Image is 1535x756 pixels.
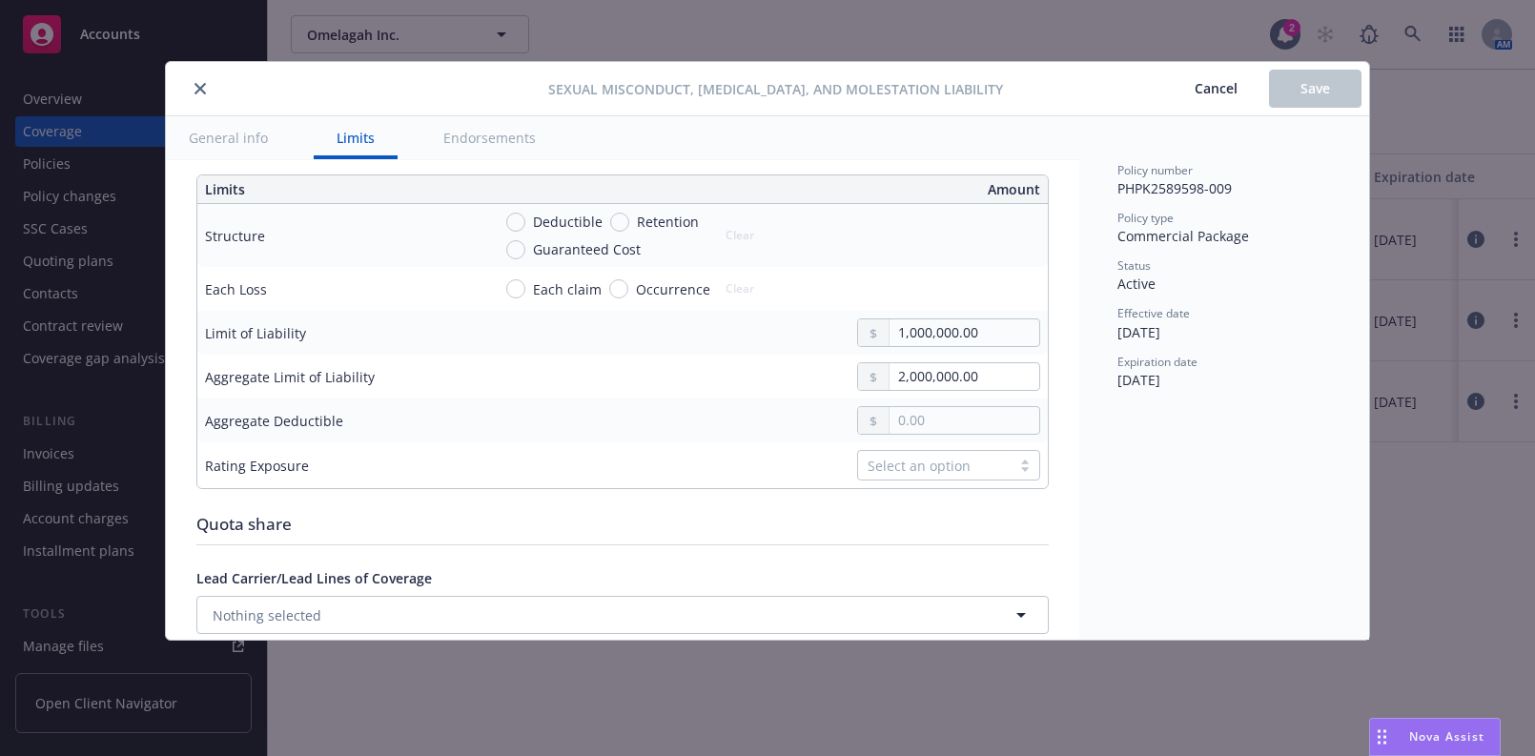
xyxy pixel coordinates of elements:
span: Sexual Misconduct, [MEDICAL_DATA], and Molestation Liability [548,79,1003,99]
div: Select an option [868,456,1001,476]
span: PHPK2589598-009 [1117,179,1232,197]
div: Aggregate Limit of Liability [205,367,375,387]
button: close [189,77,212,100]
button: Save [1269,70,1361,108]
div: Drag to move [1370,719,1394,755]
button: Limits [314,116,398,159]
span: Effective date [1117,305,1190,321]
div: Rating Exposure [205,456,309,476]
span: Status [1117,257,1151,274]
span: Expiration date [1117,354,1197,370]
span: Retention [637,212,699,232]
div: Aggregate Deductible [205,411,343,431]
th: Limits [197,175,538,204]
span: Cancel [1195,79,1238,97]
input: 0.00 [890,407,1039,434]
input: 0.00 [890,363,1039,390]
span: Guaranteed Cost [533,239,641,259]
button: Endorsements [420,116,559,159]
button: Nothing selected [196,596,1049,634]
span: Policy number [1117,162,1193,178]
span: Save [1300,79,1330,97]
div: Structure [205,226,265,246]
span: [DATE] [1117,323,1160,341]
div: Each Loss [205,279,267,299]
span: Each claim [533,279,602,299]
input: Deductible [506,213,525,232]
span: Policy type [1117,210,1174,226]
span: Active [1117,275,1156,293]
input: Guaranteed Cost [506,240,525,259]
div: Quota share [196,512,1049,537]
span: Nothing selected [213,605,321,625]
span: Occurrence [636,279,710,299]
input: Occurrence [609,279,628,298]
span: Nova Assist [1409,728,1484,745]
span: [DATE] [1117,371,1160,389]
th: Amount [631,175,1048,204]
span: Commercial Package [1117,227,1249,245]
button: Nova Assist [1369,718,1501,756]
span: Lead Carrier/Lead Lines of Coverage [196,569,432,587]
span: Deductible [533,212,603,232]
input: Each claim [506,279,525,298]
input: Retention [610,213,629,232]
div: Limit of Liability [205,323,306,343]
input: 0.00 [890,319,1039,346]
button: General info [166,116,291,159]
button: Cancel [1163,70,1269,108]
